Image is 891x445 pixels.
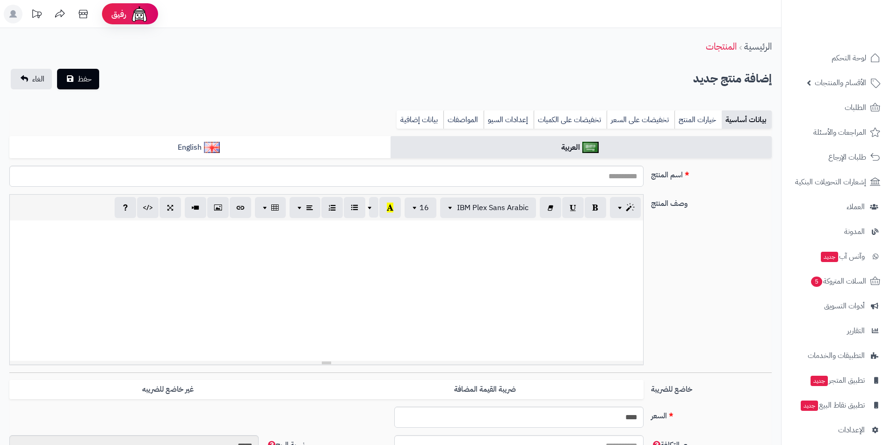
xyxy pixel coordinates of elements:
a: طلبات الإرجاع [787,146,885,168]
a: تطبيق نقاط البيعجديد [787,394,885,416]
a: الغاء [11,69,52,89]
label: غير خاضع للضريبه [9,380,326,399]
span: رفيق [111,8,126,20]
button: حفظ [57,69,99,89]
a: خيارات المنتج [674,110,722,129]
span: أدوات التسويق [824,299,865,313]
img: English [204,142,220,153]
a: English [9,136,391,159]
span: السلات المتروكة [810,275,866,288]
a: المواصفات [443,110,484,129]
span: تطبيق المتجر [810,374,865,387]
a: بيانات أساسية [722,110,772,129]
a: أدوات التسويق [787,295,885,317]
a: وآتس آبجديد [787,245,885,268]
a: تطبيق المتجرجديد [787,369,885,392]
button: IBM Plex Sans Arabic [440,197,536,218]
span: الغاء [32,73,44,85]
label: خاضع للضريبة [647,380,775,395]
label: ضريبة القيمة المضافة [326,380,644,399]
a: تخفيضات على السعر [607,110,674,129]
a: الرئيسية [744,39,772,53]
span: IBM Plex Sans Arabic [457,202,529,213]
span: جديد [811,376,828,386]
span: المدونة [844,225,865,238]
a: المنتجات [706,39,737,53]
a: إعدادات السيو [484,110,534,129]
a: إشعارات التحويلات البنكية [787,171,885,193]
a: بيانات إضافية [397,110,443,129]
a: المراجعات والأسئلة [787,121,885,144]
span: العملاء [847,200,865,213]
a: لوحة التحكم [787,47,885,69]
span: 16 [420,202,429,213]
span: الأقسام والمنتجات [815,76,866,89]
span: جديد [821,252,838,262]
a: العملاء [787,196,885,218]
a: التقارير [787,320,885,342]
span: حفظ [78,73,92,85]
label: اسم المنتج [647,166,775,181]
h2: إضافة منتج جديد [693,69,772,88]
a: العربية [391,136,772,159]
span: التقارير [847,324,865,337]
span: وآتس آب [820,250,865,263]
a: التطبيقات والخدمات [787,344,885,367]
span: طلبات الإرجاع [828,151,866,164]
a: السلات المتروكة5 [787,270,885,292]
img: العربية [582,142,599,153]
button: 16 [405,197,436,218]
a: الطلبات [787,96,885,119]
img: ai-face.png [130,5,149,23]
span: 5 [811,277,822,287]
a: الإعدادات [787,419,885,441]
span: الإعدادات [838,423,865,437]
span: جديد [801,401,818,411]
span: تطبيق نقاط البيع [800,399,865,412]
a: تحديثات المنصة [25,5,48,26]
span: التطبيقات والخدمات [808,349,865,362]
span: إشعارات التحويلات البنكية [795,175,866,189]
span: الطلبات [845,101,866,114]
a: تخفيضات على الكميات [534,110,607,129]
span: المراجعات والأسئلة [813,126,866,139]
span: لوحة التحكم [832,51,866,65]
a: المدونة [787,220,885,243]
label: وصف المنتج [647,194,775,209]
label: السعر [647,407,775,422]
